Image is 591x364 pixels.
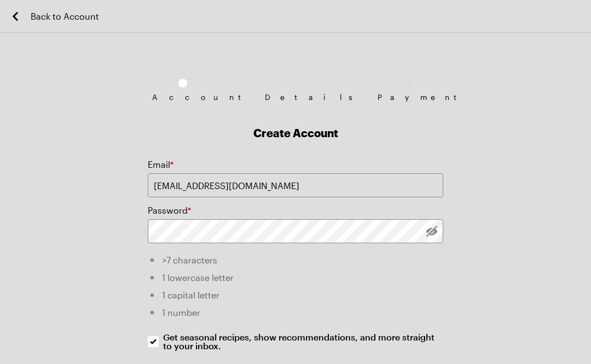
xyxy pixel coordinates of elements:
[162,272,234,283] span: 1 lowercase letter
[163,333,444,350] span: Get seasonal recipes, show recommendations, and more straight to your inbox.
[162,255,217,265] span: >7 characters
[378,93,439,102] span: Payment
[148,204,191,217] label: Password
[162,307,200,318] span: 1 number
[148,336,159,347] input: Get seasonal recipes, show recommendations, and more straight to your inbox.
[148,125,443,140] h1: Create Account
[152,93,213,102] span: Account
[162,290,219,300] span: 1 capital letter
[265,93,326,102] span: Details
[148,79,443,93] ol: Subscription checkout form navigation
[31,10,99,23] span: Back to Account
[148,158,173,171] label: Email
